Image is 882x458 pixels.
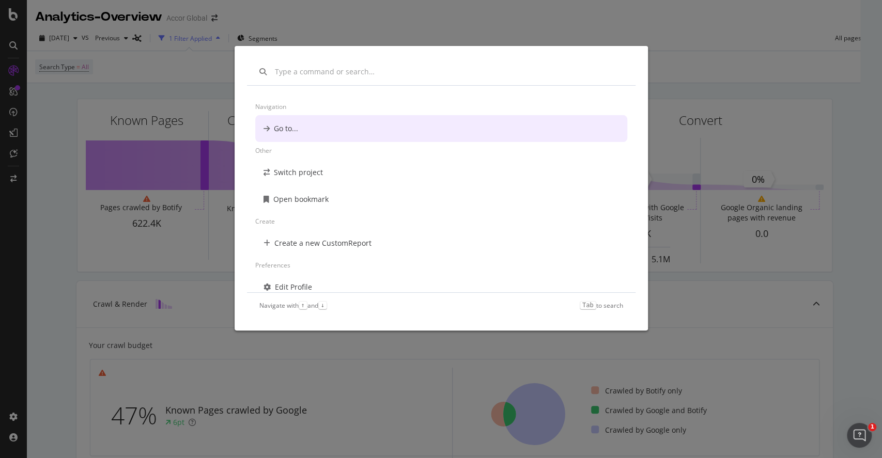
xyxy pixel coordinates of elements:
div: Preferences [255,257,627,274]
div: Create [255,213,627,230]
kbd: Tab [580,301,596,309]
div: Go to... [274,123,298,134]
div: Switch project [274,167,323,178]
div: to search [580,301,623,310]
div: Navigate with and [259,301,327,310]
div: Edit Profile [275,282,312,292]
span: 1 [868,423,876,431]
input: Type a command or search… [275,67,623,77]
div: modal [235,46,648,330]
div: Navigation [255,98,627,115]
div: Create a new CustomReport [274,238,372,248]
kbd: ↓ [318,301,327,309]
div: Other [255,142,627,159]
iframe: Intercom live chat [847,423,872,448]
div: Open bookmark [273,194,329,204]
kbd: ↑ [299,301,307,309]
